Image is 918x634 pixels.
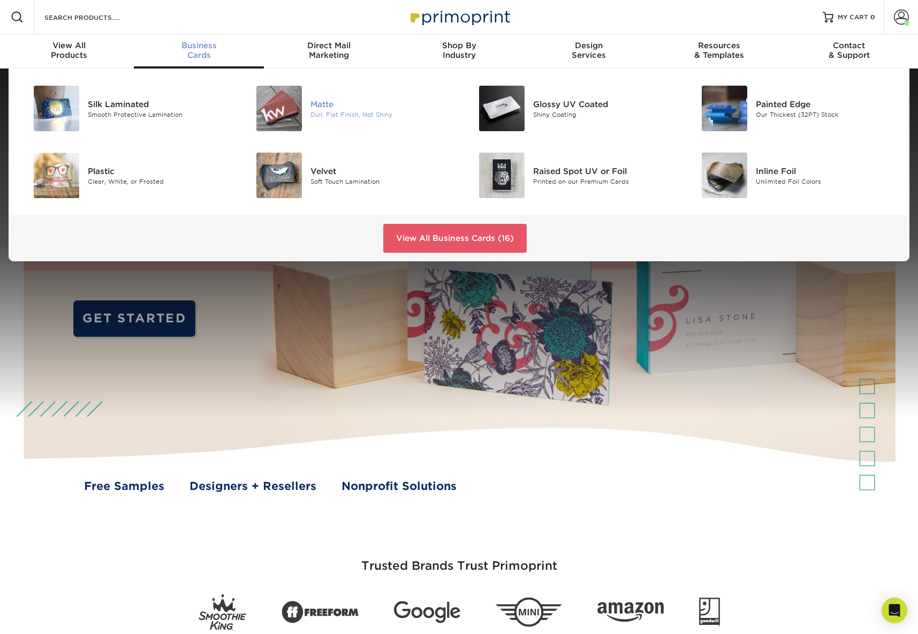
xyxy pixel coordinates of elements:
a: Matte Business Cards Matte Dull, Flat Finish, Not Shiny [244,81,451,135]
a: Inline Foil Business Cards Inline Foil Unlimited Foil Colors [690,148,897,202]
a: Designers + Resellers [189,478,316,495]
img: Raised Spot UV or Foil Business Cards [479,153,525,198]
div: Services [524,41,654,60]
input: SEARCH PRODUCTS..... [43,11,148,24]
span: Design [524,41,654,50]
h3: Trusted Brands Trust Primoprint [146,533,772,586]
div: & Support [784,41,914,60]
a: DesignServices [524,34,654,69]
span: Direct Mail [264,41,394,50]
div: Open Intercom Messenger [882,598,907,623]
div: Velvet [310,165,451,177]
img: Inline Foil Business Cards [702,153,747,198]
div: Soft Touch Lamination [310,177,451,186]
div: Dull, Flat Finish, Not Shiny [310,110,451,119]
span: Shop By [394,41,524,50]
a: Velvet Business Cards Velvet Soft Touch Lamination [244,148,451,202]
img: Velvet Business Cards [256,153,302,198]
a: BusinessCards [134,34,264,69]
a: Free Samples [84,478,164,495]
div: Painted Edge [756,98,896,110]
div: Products [4,41,134,60]
div: Shiny Coating [533,110,673,119]
span: Business [134,41,264,50]
div: Silk Laminated [88,98,228,110]
img: Plastic Business Cards [34,153,79,198]
img: Painted Edge Business Cards [702,86,747,131]
a: Direct MailMarketing [264,34,394,69]
div: & Templates [654,41,784,60]
span: Contact [784,41,914,50]
img: Smoothie King [199,594,246,630]
img: Silk Laminated Business Cards [34,86,79,131]
div: Clear, White, or Frosted [88,177,228,186]
a: View AllProducts [4,34,134,69]
span: MY CART [838,13,868,22]
a: Contact& Support [784,34,914,69]
div: Industry [394,41,524,60]
img: Primoprint [406,5,513,28]
img: Google [394,601,460,623]
a: Raised Spot UV or Foil Business Cards Raised Spot UV or Foil Printed on our Premium Cards [467,148,674,202]
div: Cards [134,41,264,60]
a: Resources& Templates [654,34,784,69]
div: Glossy UV Coated [533,98,673,110]
span: View All [4,41,134,50]
a: Glossy UV Coated Business Cards Glossy UV Coated Shiny Coating [467,81,674,135]
div: Smooth Protective Lamination [88,110,228,119]
a: Plastic Business Cards Plastic Clear, White, or Frosted [21,148,228,202]
div: Our Thickest (32PT) Stock [756,110,896,119]
div: Matte [310,98,451,110]
div: Raised Spot UV or Foil [533,165,673,177]
div: Plastic [88,165,228,177]
a: Nonprofit Solutions [342,478,457,495]
div: Unlimited Foil Colors [756,177,896,186]
a: Silk Laminated Business Cards Silk Laminated Smooth Protective Lamination [21,81,228,135]
span: Resources [654,41,784,50]
img: Amazon [597,602,664,622]
img: Glossy UV Coated Business Cards [479,86,525,131]
img: Mini [496,598,562,627]
img: Matte Business Cards [256,86,302,131]
img: Freeform [282,595,359,629]
div: Marketing [264,41,394,60]
a: Painted Edge Business Cards Painted Edge Our Thickest (32PT) Stock [690,81,897,135]
a: Shop ByIndustry [394,34,524,69]
a: View All Business Cards (16) [383,224,527,253]
div: Printed on our Premium Cards [533,177,673,186]
span: 0 [870,13,875,21]
img: Goodwill [699,598,720,627]
div: Inline Foil [756,165,896,177]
